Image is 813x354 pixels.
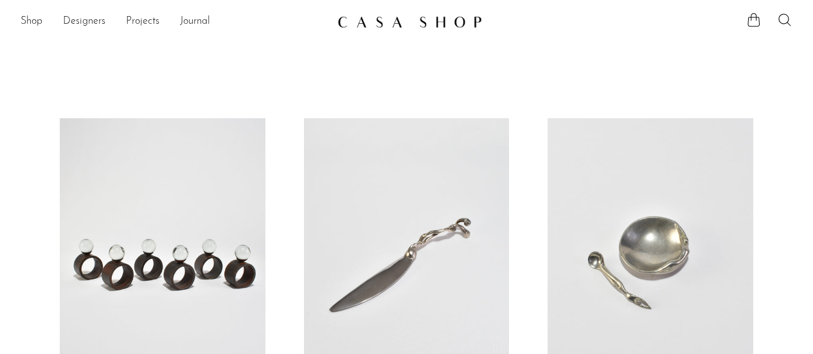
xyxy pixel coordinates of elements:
[21,13,42,30] a: Shop
[21,11,327,33] nav: Desktop navigation
[126,13,159,30] a: Projects
[21,11,327,33] ul: NEW HEADER MENU
[63,13,105,30] a: Designers
[180,13,210,30] a: Journal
